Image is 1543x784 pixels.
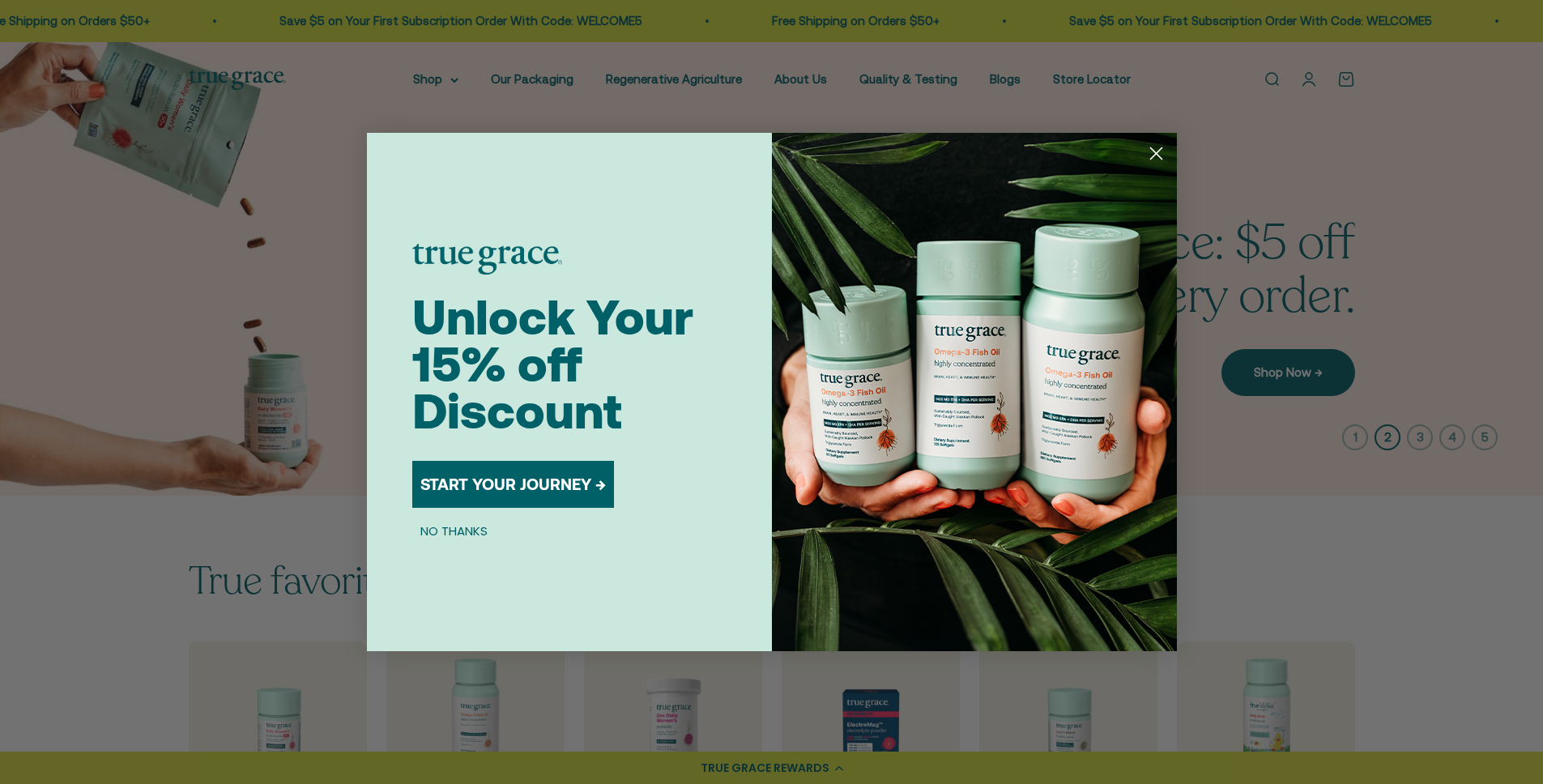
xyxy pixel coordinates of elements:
[412,244,562,275] img: logo placeholder
[1142,139,1170,168] button: Close dialog
[412,521,496,540] button: NO THANKS
[412,289,693,439] span: Unlock Your 15% off Discount
[772,133,1177,651] img: 098727d5-50f8-4f9b-9554-844bb8da1403.jpeg
[412,461,614,508] button: START YOUR JOURNEY →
